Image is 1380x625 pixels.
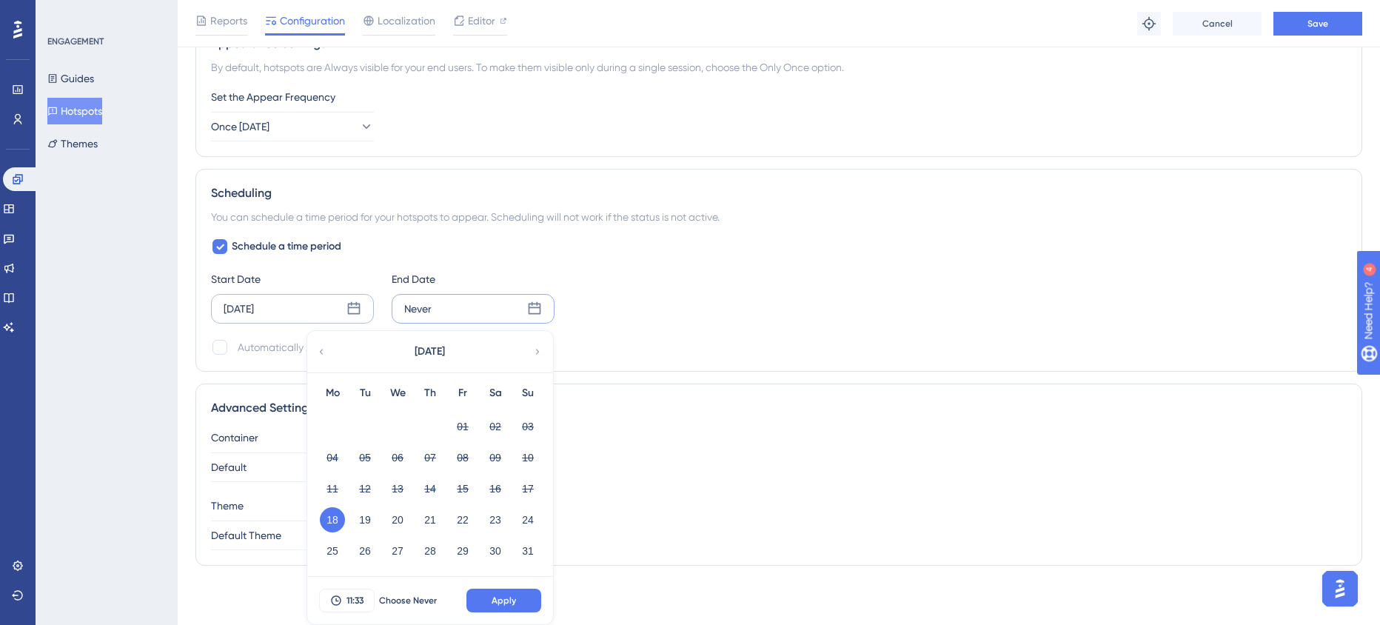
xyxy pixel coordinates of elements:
[1273,12,1362,36] button: Save
[224,300,254,318] div: [DATE]
[404,300,432,318] div: Never
[446,384,479,402] div: Fr
[450,507,475,532] button: 22
[512,384,544,402] div: Su
[378,12,435,30] span: Localization
[515,414,540,439] button: 03
[211,270,374,288] div: Start Date
[1173,12,1262,36] button: Cancel
[392,270,555,288] div: End Date
[1202,18,1233,30] span: Cancel
[483,414,508,439] button: 02
[320,538,345,564] button: 25
[385,538,410,564] button: 27
[483,507,508,532] button: 23
[1307,18,1328,30] span: Save
[47,130,98,157] button: Themes
[320,507,345,532] button: 18
[450,445,475,470] button: 08
[319,589,375,612] button: 11:33
[385,476,410,501] button: 13
[450,476,475,501] button: 15
[515,507,540,532] button: 24
[379,595,437,606] span: Choose Never
[355,337,503,367] button: [DATE]
[280,12,345,30] span: Configuration
[450,538,475,564] button: 29
[346,595,364,606] span: 11:33
[479,384,512,402] div: Sa
[211,59,1347,76] div: By default, hotspots are Always visible for your end users. To make them visible only during a si...
[515,476,540,501] button: 17
[211,458,247,476] span: Default
[418,445,443,470] button: 07
[483,538,508,564] button: 30
[316,384,349,402] div: Mo
[47,65,94,92] button: Guides
[349,384,381,402] div: Tu
[211,497,1347,515] div: Theme
[352,538,378,564] button: 26
[468,12,495,30] span: Editor
[47,98,102,124] button: Hotspots
[211,112,374,141] button: Once [DATE]
[352,445,378,470] button: 05
[466,589,541,612] button: Apply
[320,445,345,470] button: 04
[418,476,443,501] button: 14
[232,238,341,255] span: Schedule a time period
[47,36,104,47] div: ENGAGEMENT
[211,521,374,550] button: Default Theme
[418,507,443,532] button: 21
[352,476,378,501] button: 12
[35,4,93,21] span: Need Help?
[211,184,1347,202] div: Scheduling
[211,88,1347,106] div: Set the Appear Frequency
[211,452,374,482] button: Default
[492,595,516,606] span: Apply
[483,445,508,470] button: 09
[211,208,1347,226] div: You can schedule a time period for your hotspots to appear. Scheduling will not work if the statu...
[381,384,414,402] div: We
[211,118,269,136] span: Once [DATE]
[211,399,1347,417] div: Advanced Settings
[515,445,540,470] button: 10
[375,589,441,612] button: Choose Never
[418,538,443,564] button: 28
[450,414,475,439] button: 01
[211,429,1347,447] div: Container
[483,476,508,501] button: 16
[414,384,446,402] div: Th
[211,527,281,544] span: Default Theme
[385,445,410,470] button: 06
[352,507,378,532] button: 19
[415,343,445,361] span: [DATE]
[210,12,247,30] span: Reports
[385,507,410,532] button: 20
[320,476,345,501] button: 11
[103,7,107,19] div: 4
[1318,566,1362,611] iframe: UserGuiding AI Assistant Launcher
[238,338,543,356] div: Automatically set as “Inactive” when the scheduled period is over.
[515,538,540,564] button: 31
